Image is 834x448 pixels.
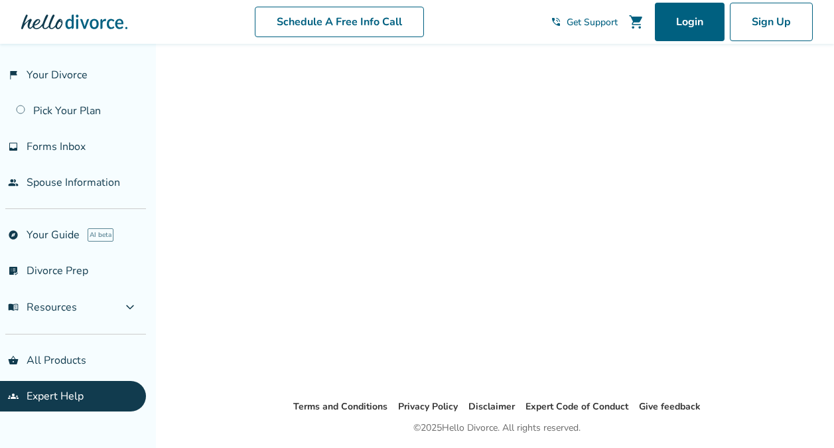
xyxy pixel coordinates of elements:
span: shopping_cart [628,14,644,30]
span: Resources [8,300,77,315]
a: Terms and Conditions [293,400,387,413]
a: Privacy Policy [398,400,458,413]
a: Login [655,3,725,41]
span: shopping_basket [8,355,19,366]
span: expand_more [122,299,138,315]
span: phone_in_talk [551,17,561,27]
span: AI beta [88,228,113,242]
span: list_alt_check [8,265,19,276]
li: Give feedback [639,399,701,415]
span: people [8,177,19,188]
span: Forms Inbox [27,139,86,154]
a: phone_in_talkGet Support [551,16,618,29]
div: © 2025 Hello Divorce. All rights reserved. [413,420,581,436]
a: Schedule A Free Info Call [255,7,424,37]
span: explore [8,230,19,240]
a: Sign Up [730,3,813,41]
span: Get Support [567,16,618,29]
span: flag_2 [8,70,19,80]
a: Expert Code of Conduct [525,400,628,413]
li: Disclaimer [468,399,515,415]
span: inbox [8,141,19,152]
span: groups [8,391,19,402]
span: menu_book [8,302,19,313]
